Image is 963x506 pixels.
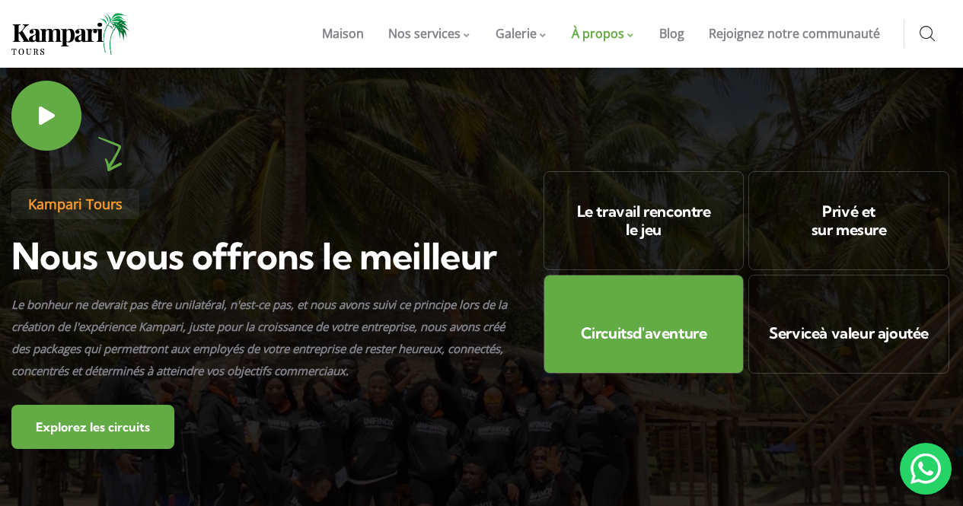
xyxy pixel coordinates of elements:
[577,202,711,221] font: Le travail rencontre
[900,443,952,495] div: 'Chat
[11,297,507,377] font: Le bonheur ne devrait pas être unilatéral, n'est-ce pas, et nous avons suivi ce principe lors de ...
[11,13,129,55] img: Maison
[709,25,880,42] font: Rejoignez notre communauté
[769,323,819,342] font: Service
[819,323,929,342] font: à valeur ajoutée
[812,220,887,239] font: sur mesure
[388,25,461,42] font: Nos services
[11,405,174,449] a: Explorez les circuits
[11,234,497,278] font: Nous vous offrons le meilleur
[36,419,150,434] font: Explorez les circuits
[322,25,364,42] font: Maison
[581,323,633,342] font: Circuits
[496,25,537,42] font: Galerie
[659,25,684,42] font: Blog
[572,25,624,42] font: À propos
[822,202,875,221] font: Privé et
[633,323,706,342] font: d'aventure
[626,220,662,239] font: le jeu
